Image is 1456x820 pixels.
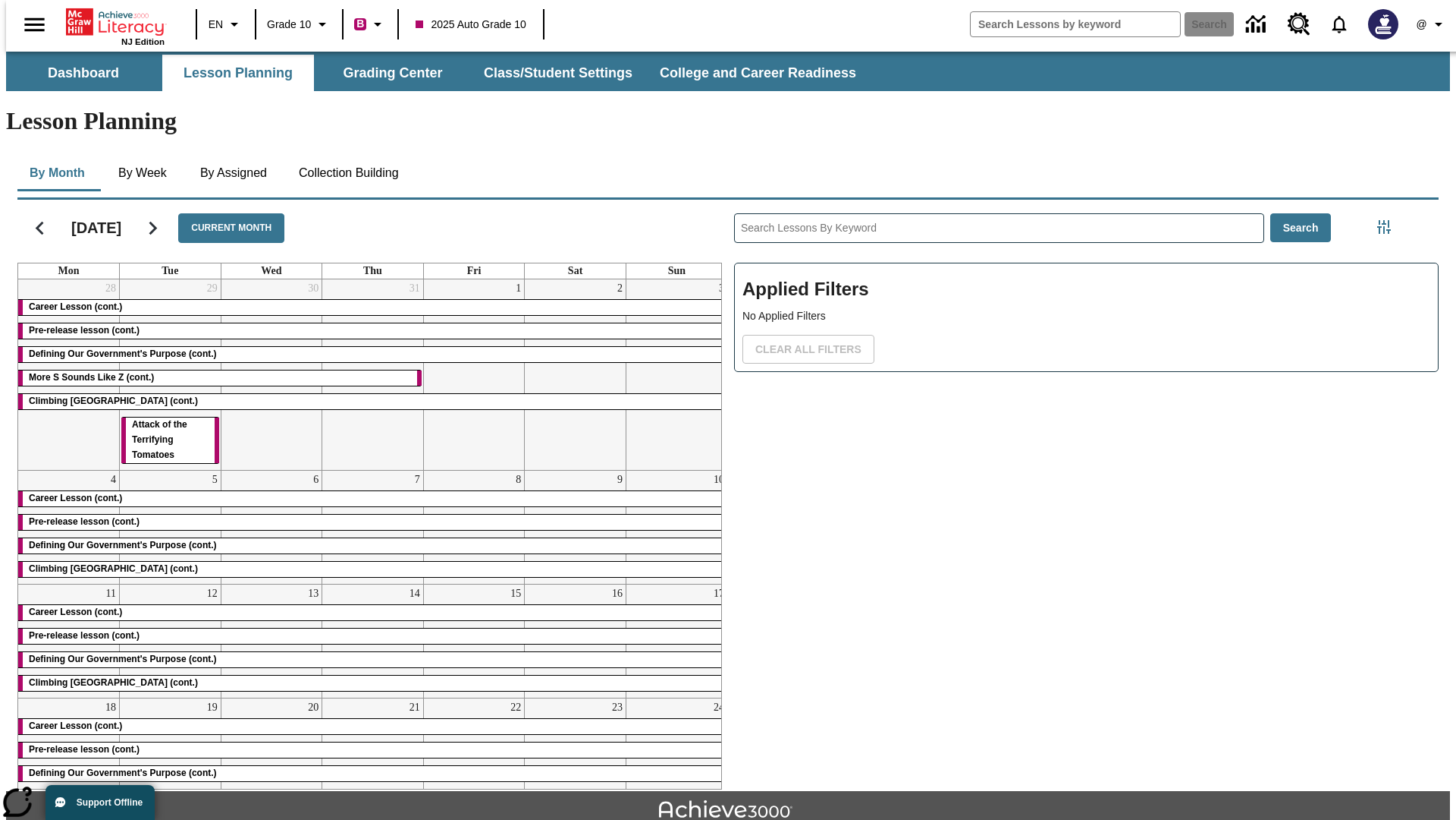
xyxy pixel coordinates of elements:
div: Attack of the Terrifying Tomatoes [121,418,219,463]
a: August 5, 2025 [209,471,221,489]
span: Attack of the Terrifying Tomatoes [132,419,187,460]
a: Data Center [1237,4,1279,46]
a: Resource Center, Will open in new tab [1279,4,1319,45]
a: Saturday [565,263,585,279]
a: August 7, 2025 [412,471,423,489]
a: Friday [464,263,485,279]
button: Dashboard [8,55,159,91]
a: August 15, 2025 [507,585,524,603]
span: Grade 10 [267,17,311,33]
p: No Applied Filters [742,308,1430,324]
div: Career Lesson (cont.) [18,300,727,315]
a: July 30, 2025 [305,279,322,298]
div: SubNavbar [6,55,870,91]
span: Pre-release lesson (cont.) [29,516,140,527]
td: July 31, 2025 [322,279,424,470]
a: August 1, 2025 [513,279,524,298]
td: August 6, 2025 [221,470,322,584]
button: Language: EN, Select a language [202,11,250,38]
button: Collection Building [287,155,411,191]
button: Class/Student Settings [472,55,645,91]
td: August 8, 2025 [423,470,525,584]
td: August 13, 2025 [221,584,322,698]
td: August 7, 2025 [322,470,424,584]
span: EN [209,17,223,33]
a: August 6, 2025 [310,471,322,489]
div: Career Lesson (cont.) [18,491,727,506]
td: July 30, 2025 [221,279,322,470]
div: Defining Our Government's Purpose (cont.) [18,538,727,553]
a: August 14, 2025 [406,585,423,603]
td: August 16, 2025 [525,584,626,698]
div: Pre-release lesson (cont.) [18,743,727,758]
span: Career Lesson (cont.) [29,721,122,731]
button: By Week [105,155,180,191]
div: SubNavbar [6,52,1450,91]
h2: Applied Filters [742,271,1430,308]
span: @ [1416,17,1426,33]
td: August 17, 2025 [626,584,727,698]
h2: [DATE] [71,219,121,237]
td: August 9, 2025 [525,470,626,584]
span: Climbing Mount Tai (cont.) [29,396,198,406]
td: July 28, 2025 [18,279,120,470]
div: Climbing Mount Tai (cont.) [18,394,727,409]
span: Career Lesson (cont.) [29,493,122,503]
button: By Assigned [188,155,279,191]
span: Pre-release lesson (cont.) [29,744,140,755]
td: August 10, 2025 [626,470,727,584]
a: August 9, 2025 [614,471,626,489]
button: Previous [20,209,59,248]
div: Home [66,5,165,46]
a: August 20, 2025 [305,699,322,717]
a: August 19, 2025 [204,699,221,717]
span: Career Lesson (cont.) [29,301,122,312]
a: Notifications [1319,5,1359,44]
div: Career Lesson (cont.) [18,605,727,620]
a: July 28, 2025 [102,279,119,298]
button: Next [133,209,172,248]
h1: Lesson Planning [6,107,1450,135]
button: Current Month [178,213,284,243]
div: Defining Our Government's Purpose (cont.) [18,347,727,362]
span: Career Lesson (cont.) [29,607,122,617]
a: August 23, 2025 [609,699,626,717]
span: Support Offline [77,797,143,808]
a: August 13, 2025 [305,585,322,603]
span: Defining Our Government's Purpose (cont.) [29,654,217,664]
input: Search Lessons By Keyword [735,214,1263,242]
button: Lesson Planning [162,55,314,91]
button: Grading Center [317,55,469,91]
a: Home [66,7,165,37]
div: Pre-release lesson (cont.) [18,629,727,644]
td: August 3, 2025 [626,279,727,470]
button: Filters Side menu [1369,212,1399,242]
div: Pre-release lesson (cont.) [18,323,727,339]
td: August 12, 2025 [120,584,221,698]
td: August 4, 2025 [18,470,120,584]
span: NJ Edition [121,37,165,46]
td: August 15, 2025 [423,584,525,698]
span: Defining Our Government's Purpose (cont.) [29,348,217,359]
div: Calendar [5,194,722,790]
img: Avatar [1368,9,1398,39]
a: August 17, 2025 [711,585,727,603]
span: Defining Our Government's Purpose (cont.) [29,768,217,778]
a: Monday [55,263,83,279]
button: Search [1270,213,1332,243]
div: Defining Our Government's Purpose (cont.) [18,766,727,781]
span: More S Sounds Like Z (cont.) [29,372,154,383]
div: Defining Our Government's Purpose (cont.) [18,652,727,667]
span: Pre-release lesson (cont.) [29,630,140,641]
span: Pre-release lesson (cont.) [29,325,140,336]
span: Climbing Mount Tai (cont.) [29,677,198,688]
span: Climbing Mount Tai (cont.) [29,563,198,574]
td: August 2, 2025 [525,279,626,470]
td: August 11, 2025 [18,584,120,698]
div: Climbing Mount Tai (cont.) [18,562,727,577]
a: Tuesday [158,263,181,279]
button: Boost Class color is violet red. Change class color [348,11,393,38]
td: July 29, 2025 [120,279,221,470]
a: August 12, 2025 [204,585,221,603]
a: August 24, 2025 [711,699,727,717]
